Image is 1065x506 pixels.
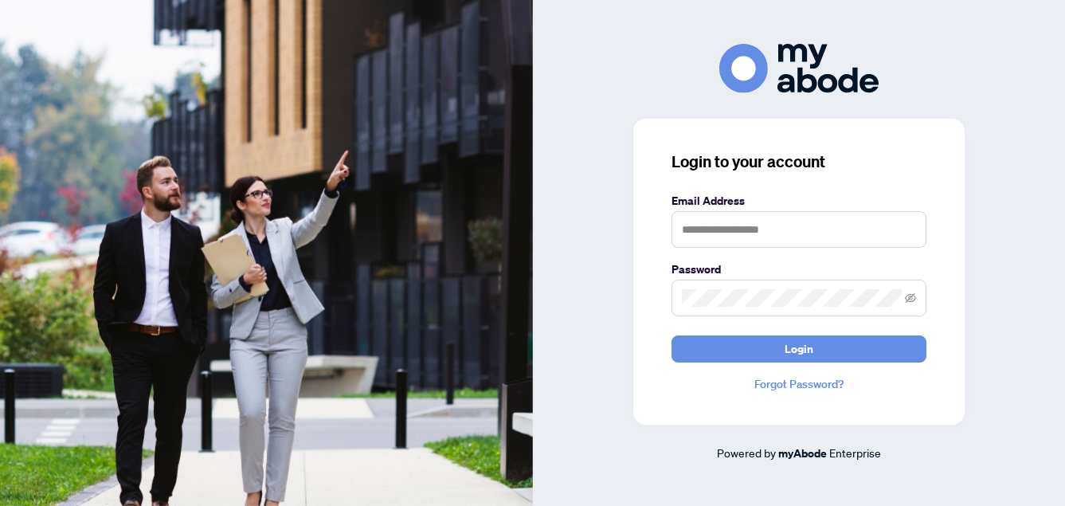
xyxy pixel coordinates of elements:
h3: Login to your account [671,151,926,173]
label: Email Address [671,192,926,210]
label: Password [671,261,926,278]
a: myAbode [778,445,827,462]
img: ma-logo [719,44,879,92]
span: Powered by [717,445,776,460]
span: Enterprise [829,445,881,460]
span: Login [785,336,813,362]
a: Forgot Password? [671,375,926,393]
button: Login [671,335,926,363]
span: eye-invisible [905,292,916,304]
